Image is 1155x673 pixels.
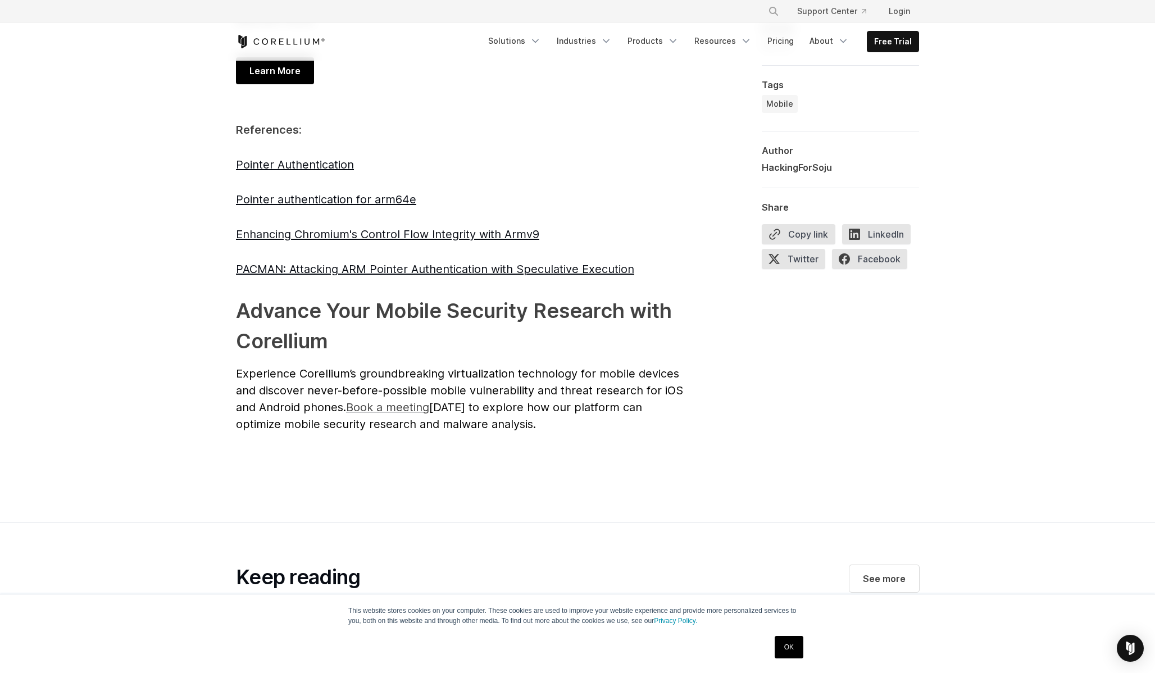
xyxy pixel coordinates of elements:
span: References: [236,123,302,137]
a: Products [621,31,685,51]
button: Search [763,1,784,21]
a: Pricing [761,31,801,51]
a: LinkedIn [842,224,917,249]
span: Facebook [832,249,907,269]
a: OK [775,636,803,658]
div: Navigation Menu [754,1,919,21]
a: Support Center [788,1,875,21]
a: Pointer Authentication [236,158,354,171]
a: Book a meeting [346,405,429,413]
a: Login [880,1,919,21]
a: See more [849,565,919,592]
a: Twitter [762,249,832,274]
a: Pointer authentication for arm64e [236,193,416,206]
span: Mobile [766,98,793,110]
h2: Keep reading [236,565,360,590]
span: See more [863,572,906,585]
div: Author [762,145,919,156]
a: Learn More [236,57,314,84]
a: Solutions [481,31,548,51]
a: Corellium Home [236,35,325,48]
button: Copy link [762,224,835,244]
span: [DATE] to explore how our platform can optimize mobile security research and malware analysis. [236,401,642,431]
a: About [803,31,856,51]
span: Experience Corellium’s groundbreaking virtualization technology for mobile devices and discover n... [236,367,683,414]
h2: Advance Your Mobile Security Research with Corellium [236,295,685,356]
span: Twitter [762,249,825,269]
span: LinkedIn [842,224,911,244]
a: Mobile [762,95,798,113]
p: This website stores cookies on your computer. These cookies are used to improve your website expe... [348,606,807,626]
div: Share [762,202,919,213]
a: Free Trial [867,31,918,52]
a: Industries [550,31,619,51]
div: HackingForSoju [762,161,832,174]
a: HackingForSoju [762,161,919,174]
div: Open Intercom Messenger [1117,635,1144,662]
span: Book a meeting [346,401,429,414]
a: Resources [688,31,758,51]
div: Tags [762,79,919,90]
a: Privacy Policy. [654,617,697,625]
div: Navigation Menu [481,31,919,52]
a: Facebook [832,249,914,274]
a: Enhancing Chromium's Control Flow Integrity with Armv9 [236,228,539,241]
a: PACMAN: Attacking ARM Pointer Authentication with Speculative Execution [236,262,634,276]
